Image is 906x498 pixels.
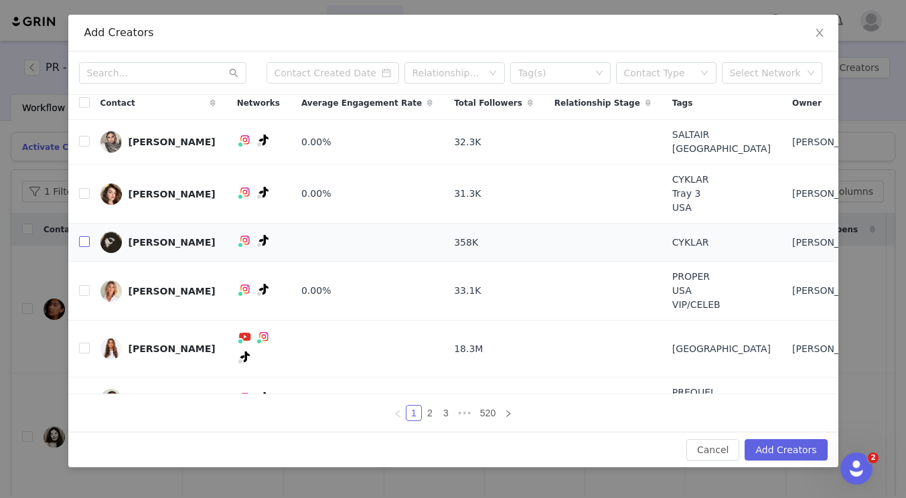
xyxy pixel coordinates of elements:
[394,410,402,418] i: icon: left
[454,236,478,250] span: 358K
[475,405,500,421] li: 520
[454,393,475,407] span: 2.9K
[672,173,709,215] span: CYKLAR Tray 3 USA
[237,97,280,109] span: Networks
[100,338,216,359] a: [PERSON_NAME]
[792,342,870,356] span: [PERSON_NAME]
[100,389,216,410] a: [PERSON_NAME]
[595,69,603,78] i: icon: down
[100,389,122,410] img: d7022dd9-6583-4d25-884c-9569da201ba4--s.jpg
[84,25,822,40] div: Add Creators
[454,405,475,421] span: •••
[500,405,516,421] li: Next Page
[301,135,331,149] span: 0.00%
[267,62,399,84] input: Contact Created Date
[792,97,822,109] span: Owner
[454,342,483,356] span: 18.3M
[792,393,870,407] span: [PERSON_NAME]
[301,187,331,201] span: 0.00%
[454,187,481,201] span: 31.3K
[100,97,135,109] span: Contact
[700,69,708,78] i: icon: down
[672,270,721,312] span: PROPER USA VIP/CELEB
[129,137,216,147] div: [PERSON_NAME]
[672,97,692,109] span: Tags
[129,189,216,199] div: [PERSON_NAME]
[301,97,422,109] span: Average Engagement Rate
[807,69,815,78] i: icon: down
[412,66,482,80] div: Relationship Stage
[792,236,870,250] span: [PERSON_NAME]
[240,135,250,145] img: instagram.svg
[792,135,870,149] span: [PERSON_NAME]
[129,286,216,297] div: [PERSON_NAME]
[422,405,438,421] li: 2
[840,452,873,485] iframe: Intercom live chat
[672,128,771,156] span: SALTAIR [GEOGRAPHIC_DATA]
[79,62,246,84] input: Search...
[406,405,422,421] li: 1
[423,406,437,420] a: 2
[814,27,825,38] i: icon: close
[745,439,827,461] button: Add Creators
[624,66,694,80] div: Contact Type
[454,135,481,149] span: 32.3K
[229,68,238,78] i: icon: search
[672,386,771,414] span: PREQUEL [GEOGRAPHIC_DATA]
[258,331,269,342] img: instagram.svg
[390,405,406,421] li: Previous Page
[438,405,454,421] li: 3
[301,284,331,298] span: 0.00%
[686,439,739,461] button: Cancel
[100,183,122,205] img: 64c83705-6f1a-410e-8317-a6f155c706a0.jpg
[489,69,497,78] i: icon: down
[672,236,709,250] span: CYKLAR
[100,131,216,153] a: [PERSON_NAME]
[100,232,216,253] a: [PERSON_NAME]
[100,183,216,205] a: [PERSON_NAME]
[100,131,122,153] img: d11ec2d6-7aea-4e4e-8407-cf5d595c21e2.jpg
[672,342,771,356] span: [GEOGRAPHIC_DATA]
[240,284,250,295] img: instagram.svg
[240,235,250,246] img: instagram.svg
[129,237,216,248] div: [PERSON_NAME]
[801,15,838,52] button: Close
[454,284,481,298] span: 33.1K
[439,406,453,420] a: 3
[730,66,802,80] div: Select Network
[454,97,522,109] span: Total Followers
[476,406,500,420] a: 520
[100,280,122,302] img: c84df480-98a7-422a-977d-e8afd67fa551.jpg
[240,187,250,197] img: instagram.svg
[100,232,122,253] img: 0588aad5-3152-46ba-afb2-eaf4523b1bc3.jpg
[382,68,391,78] i: icon: calendar
[129,343,216,354] div: [PERSON_NAME]
[792,284,870,298] span: [PERSON_NAME]
[868,452,879,463] span: 2
[100,338,122,359] img: 39bc2f59-185b-4eee-8e2f-8906e98c1f58.jpg
[554,97,640,109] span: Relationship Stage
[100,280,216,302] a: [PERSON_NAME]
[792,187,870,201] span: [PERSON_NAME]
[406,406,421,420] a: 1
[454,405,475,421] li: Next 3 Pages
[240,392,250,403] img: instagram.svg
[504,410,512,418] i: icon: right
[518,66,591,80] div: Tag(s)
